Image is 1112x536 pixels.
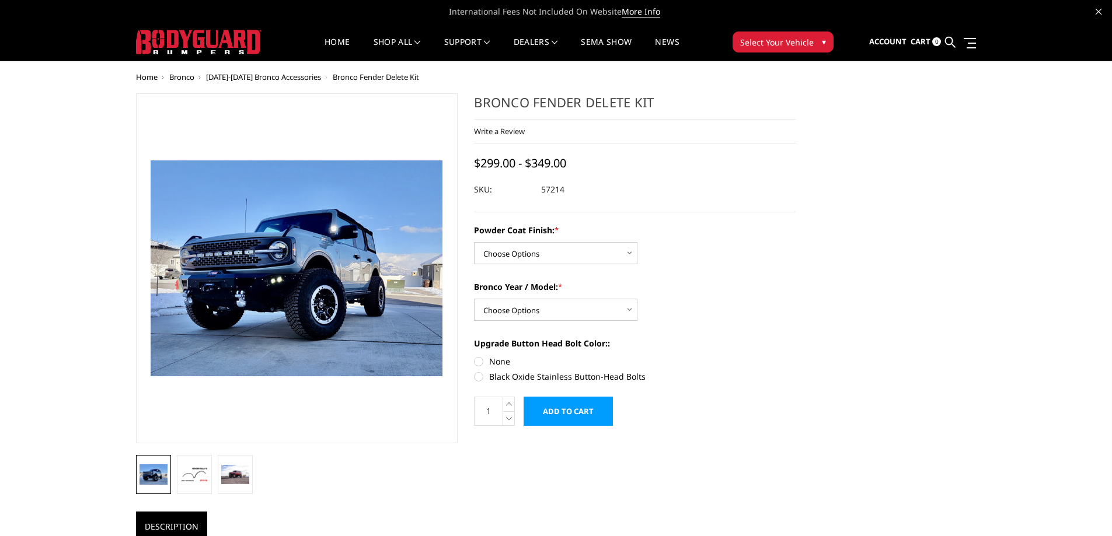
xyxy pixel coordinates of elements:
input: Add to Cart [524,397,613,426]
label: Bronco Year / Model: [474,281,796,293]
a: [DATE]-[DATE] Bronco Accessories [206,72,321,82]
a: Write a Review [474,126,525,136]
span: Account [869,36,907,47]
a: Home [325,38,350,61]
span: Cart [911,36,930,47]
img: Bronco Fender Delete Kit [221,465,249,484]
span: $299.00 - $349.00 [474,155,566,171]
a: Dealers [514,38,558,61]
img: Bronco Fender Delete Kit [140,464,168,485]
a: News [655,38,679,61]
a: Bronco Fender Delete Kit [136,93,458,443]
img: Bronco Fender Delete Kit [151,160,442,376]
a: shop all [374,38,421,61]
span: Select Your Vehicle [740,36,814,48]
dd: 57214 [541,179,564,200]
a: Cart 0 [911,26,941,58]
a: Bronco [169,72,194,82]
img: BODYGUARD BUMPERS [136,30,262,54]
span: 0 [932,37,941,46]
button: Select Your Vehicle [733,31,834,52]
a: Support [444,38,490,61]
a: Account [869,26,907,58]
span: Bronco Fender Delete Kit [333,72,419,82]
label: Powder Coat Finish: [474,224,796,236]
label: Upgrade Button Head Bolt Color:: [474,337,796,349]
a: Home [136,72,158,82]
span: ▾ [822,36,826,48]
dt: SKU: [474,179,532,200]
img: Bronco Fender Delete Kit [180,467,208,482]
a: SEMA Show [581,38,632,61]
a: More Info [622,6,660,17]
h1: Bronco Fender Delete Kit [474,93,796,120]
label: None [474,355,796,367]
label: Black Oxide Stainless Button-Head Bolts [474,370,796,383]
